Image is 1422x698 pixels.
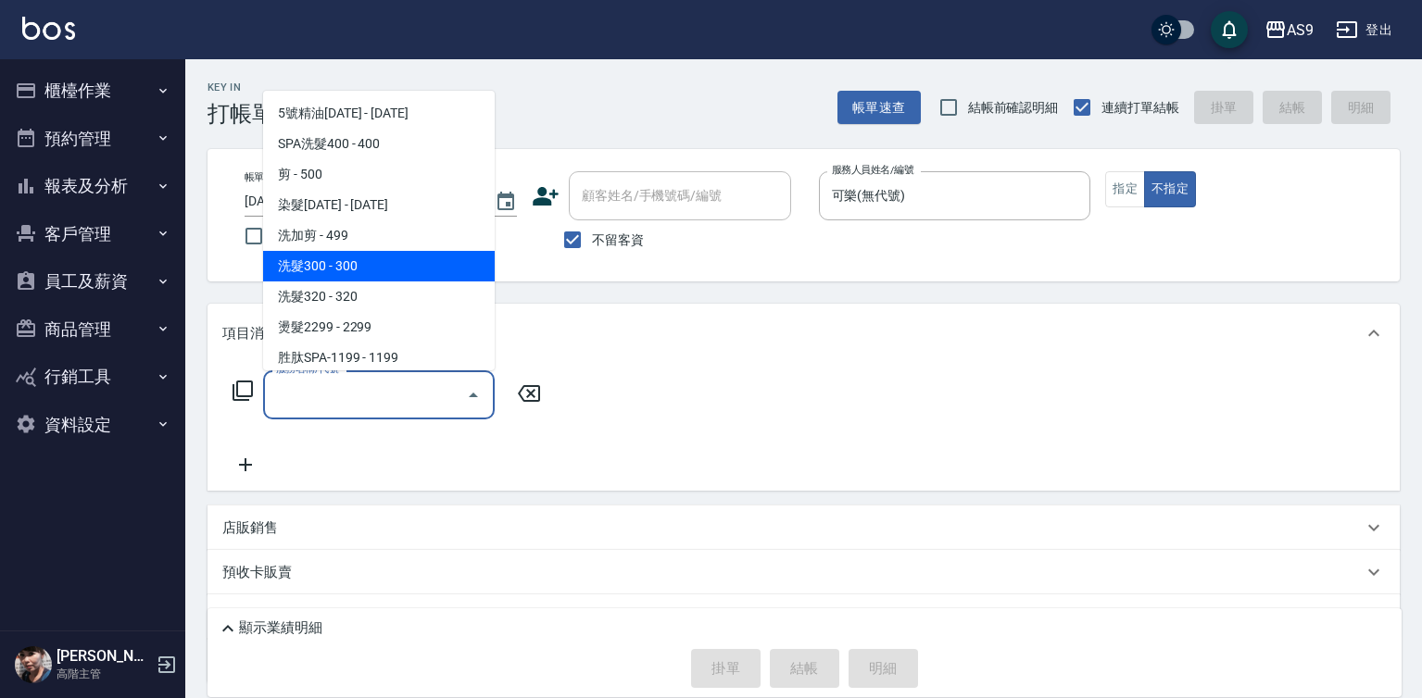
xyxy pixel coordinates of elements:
div: 其他付款方式 [208,594,1400,639]
button: 帳單速查 [837,91,921,125]
div: 店販銷售 [208,505,1400,550]
div: AS9 [1287,19,1314,42]
p: 項目消費 [222,324,278,343]
button: 櫃檯作業 [7,67,178,115]
button: save [1211,11,1248,48]
span: 洗髮320 - 320 [263,281,495,312]
button: 登出 [1328,13,1400,47]
span: 胜肽SPA-1199 - 1199 [263,343,495,373]
button: Choose date, selected date is 2025-09-06 [484,180,528,224]
button: 預約管理 [7,115,178,163]
p: 高階主管 [57,666,151,682]
span: 染髮[DATE] - [DATE] [263,190,495,220]
span: 剪 - 500 [263,159,495,190]
p: 預收卡販賣 [222,563,292,582]
button: 資料設定 [7,401,178,449]
h2: Key In [208,81,274,93]
span: SPA洗髮400 - 400 [263,129,495,159]
label: 帳單日期 [245,170,283,184]
p: 店販銷售 [222,518,278,538]
p: 其他付款方式 [222,606,315,627]
button: 客戶管理 [7,210,178,258]
p: 顯示業績明細 [239,618,322,638]
button: 行銷工具 [7,353,178,401]
img: Person [15,646,52,683]
span: 連續打單結帳 [1101,98,1179,118]
h3: 打帳單 [208,101,274,127]
span: 結帳前確認明細 [968,98,1059,118]
span: 洗加剪 - 499 [263,220,495,251]
button: 員工及薪資 [7,257,178,305]
span: 燙髮2299 - 2299 [263,312,495,343]
div: 項目消費 [208,304,1400,363]
span: 洗髮300 - 300 [263,251,495,281]
button: AS9 [1257,11,1321,49]
h5: [PERSON_NAME] [57,647,151,666]
img: Logo [22,17,75,40]
button: 不指定 [1144,171,1196,207]
div: 預收卡販賣 [208,550,1400,594]
button: 報表及分析 [7,162,178,210]
button: 商品管理 [7,305,178,354]
button: 指定 [1105,171,1145,207]
span: 5號精油[DATE] - [DATE] [263,98,495,129]
span: 不留客資 [592,231,644,250]
button: Close [459,380,488,410]
label: 服務人員姓名/編號 [832,163,913,177]
input: YYYY/MM/DD hh:mm [245,186,476,217]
